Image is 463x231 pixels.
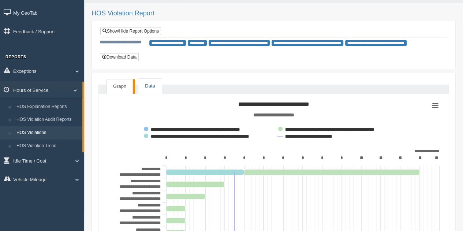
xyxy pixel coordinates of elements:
[138,79,161,94] a: Data
[13,126,82,139] a: HOS Violations
[100,27,161,35] a: Show/Hide Report Options
[13,113,82,126] a: HOS Violation Audit Reports
[13,100,82,113] a: HOS Explanation Reports
[100,53,139,61] button: Download Data
[107,79,133,94] a: Graph
[92,10,456,17] h2: HOS Violation Report
[13,139,82,153] a: HOS Violation Trend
